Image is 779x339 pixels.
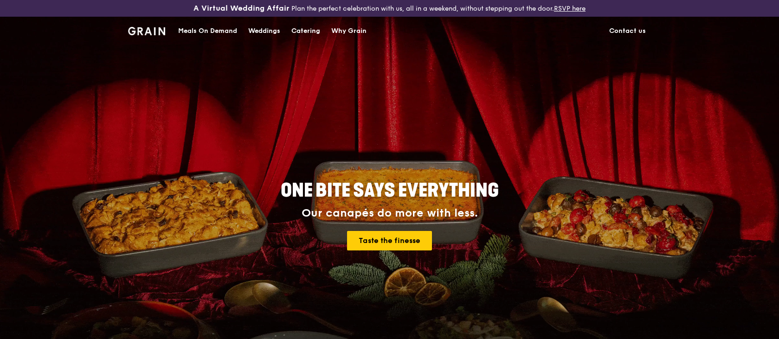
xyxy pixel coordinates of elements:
div: Our canapés do more with less. [223,207,557,220]
a: Why Grain [326,17,372,45]
a: Contact us [604,17,651,45]
h3: A Virtual Wedding Affair [193,4,290,13]
div: Weddings [248,17,280,45]
img: Grain [128,27,166,35]
div: Plan the perfect celebration with us, all in a weekend, without stepping out the door. [130,4,649,13]
span: ONE BITE SAYS EVERYTHING [281,179,499,202]
a: RSVP here [554,5,586,13]
a: Weddings [243,17,286,45]
a: GrainGrain [128,16,166,44]
div: Meals On Demand [178,17,237,45]
div: Catering [291,17,320,45]
div: Why Grain [331,17,367,45]
a: Catering [286,17,326,45]
a: Taste the finesse [347,231,432,250]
